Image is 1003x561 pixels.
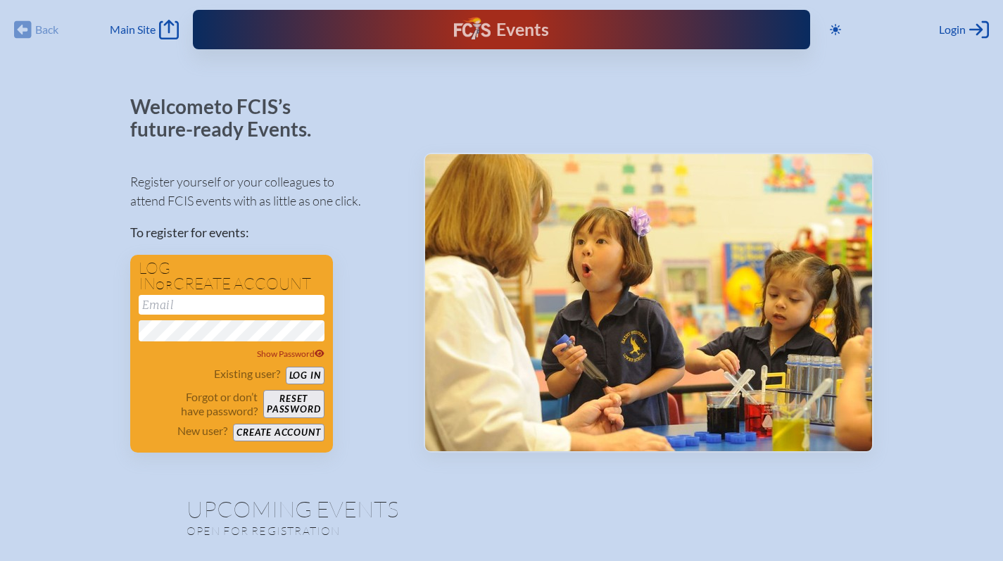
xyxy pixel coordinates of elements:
[370,17,633,42] div: FCIS Events — Future ready
[177,424,227,438] p: New user?
[187,524,558,538] p: Open for registration
[139,295,324,315] input: Email
[156,278,173,292] span: or
[939,23,966,37] span: Login
[214,367,280,381] p: Existing user?
[263,390,324,418] button: Resetpassword
[130,223,401,242] p: To register for events:
[425,154,872,451] img: Events
[286,367,324,384] button: Log in
[110,23,156,37] span: Main Site
[139,390,258,418] p: Forgot or don’t have password?
[130,96,327,140] p: Welcome to FCIS’s future-ready Events.
[187,498,817,520] h1: Upcoming Events
[139,260,324,292] h1: Log in create account
[233,424,324,441] button: Create account
[130,172,401,210] p: Register yourself or your colleagues to attend FCIS events with as little as one click.
[257,348,324,359] span: Show Password
[110,20,179,39] a: Main Site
